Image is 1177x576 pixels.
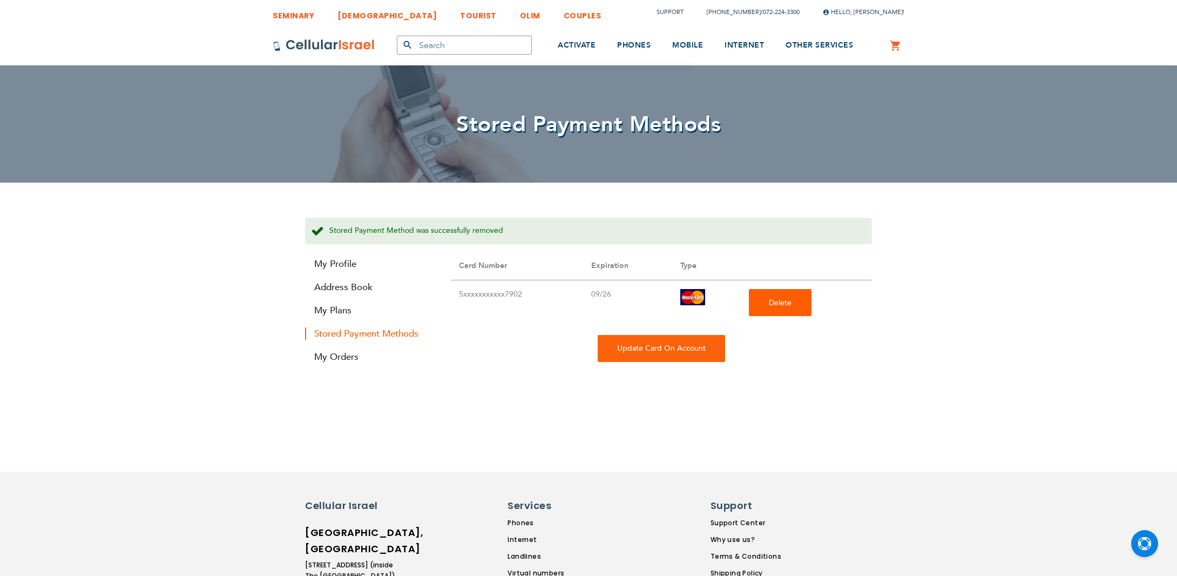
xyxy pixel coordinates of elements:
a: Why use us? [711,535,781,545]
a: INTERNET [725,25,764,66]
th: Card Number [451,252,583,280]
span: Delete [769,298,792,308]
a: My Orders [305,351,435,363]
img: Cellular Israel Logo [273,39,375,52]
h6: Support [711,499,775,513]
input: Search [397,36,532,55]
div: To update the payment method currently being used on an existing Cellular Israel plan [598,335,725,362]
th: Expiration [583,252,672,280]
h6: [GEOGRAPHIC_DATA], [GEOGRAPHIC_DATA] [305,525,397,557]
button: Delete [749,289,811,316]
a: My Profile [305,258,435,270]
a: [PHONE_NUMBER] [707,8,761,16]
a: COUPLES [564,3,601,23]
span: MOBILE [672,40,703,50]
a: OTHER SERVICES [786,25,853,66]
h6: Cellular Israel [305,499,397,513]
strong: Stored Payment Methods [305,327,435,340]
a: Support [657,8,684,16]
a: MOBILE [672,25,703,66]
span: ACTIVATE [558,40,596,50]
span: OTHER SERVICES [786,40,853,50]
a: My Plans [305,304,435,317]
a: OLIM [520,3,540,23]
a: Terms & Conditions [711,552,781,561]
span: Hello, [PERSON_NAME]! [823,8,904,16]
td: 5xxxxxxxxxxx7902 [451,280,583,324]
span: INTERNET [725,40,764,50]
li: / [696,4,800,20]
a: PHONES [617,25,651,66]
span: PHONES [617,40,651,50]
a: Address Book [305,281,435,293]
a: TOURIST [460,3,497,23]
td: 09/26 [583,280,672,324]
img: mc.png [680,289,705,305]
h6: Services [508,499,599,513]
span: Stored Payment Methods [456,110,721,139]
a: Phones [508,518,606,528]
a: Internet [508,535,606,545]
a: SEMINARY [273,3,314,23]
a: [DEMOGRAPHIC_DATA] [337,3,437,23]
a: Landlines [508,552,606,561]
a: 072-224-3300 [763,8,800,16]
a: ACTIVATE [558,25,596,66]
th: Type [672,252,741,280]
a: Support Center [711,518,781,528]
div: Stored Payment Method was successfully removed [305,218,872,244]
